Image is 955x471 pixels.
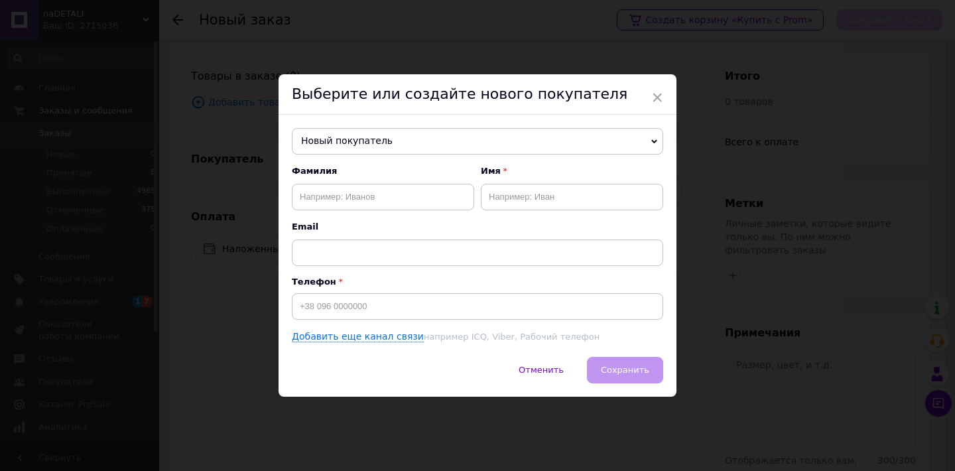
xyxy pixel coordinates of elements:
a: Добавить еще канал связи [292,331,424,342]
input: +38 096 0000000 [292,293,663,320]
button: Отменить [505,357,578,383]
span: Имя [481,165,663,177]
div: Выберите или создайте нового покупателя [279,74,676,115]
span: Отменить [519,365,564,375]
p: Телефон [292,277,663,287]
span: × [651,86,663,109]
input: Например: Иван [481,184,663,210]
span: Новый покупатель [292,128,663,155]
span: Email [292,221,663,233]
input: Например: Иванов [292,184,474,210]
span: например ICQ, Viber, Рабочий телефон [424,332,600,342]
span: Фамилия [292,165,474,177]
